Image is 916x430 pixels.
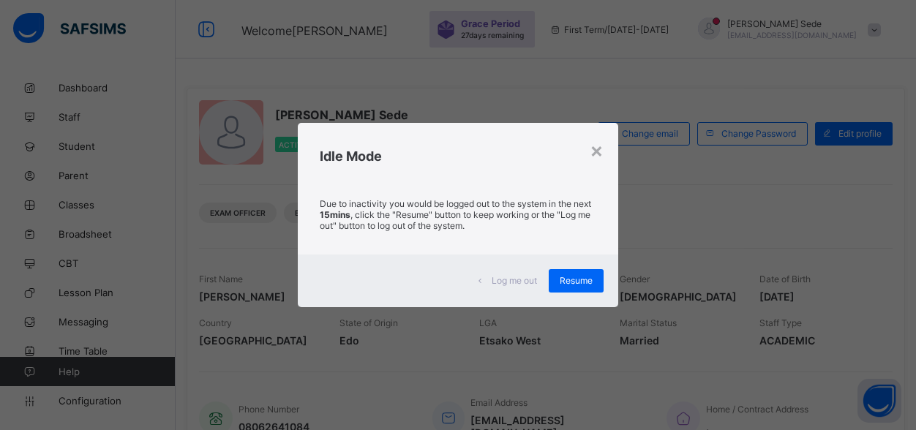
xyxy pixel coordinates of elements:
[560,275,593,286] span: Resume
[320,209,350,220] strong: 15mins
[320,198,596,231] p: Due to inactivity you would be logged out to the system in the next , click the "Resume" button t...
[590,137,604,162] div: ×
[492,275,537,286] span: Log me out
[320,148,596,164] h2: Idle Mode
